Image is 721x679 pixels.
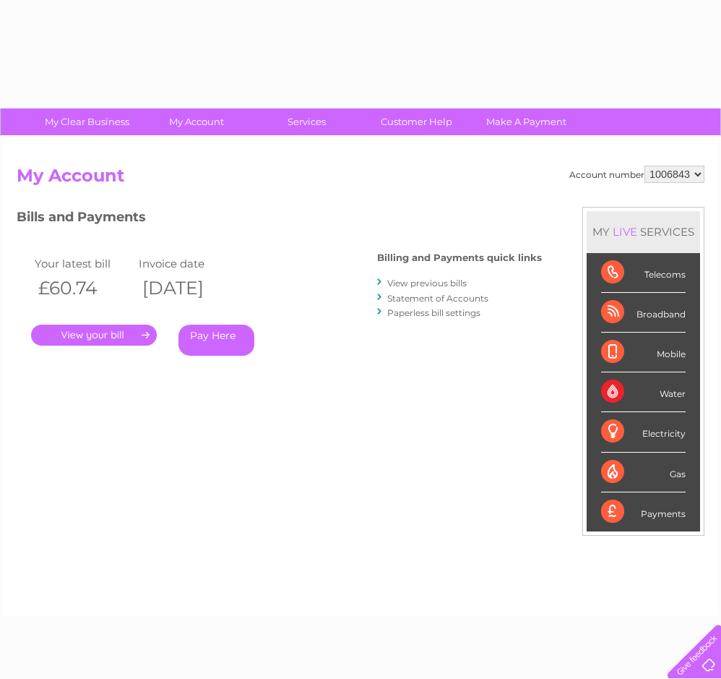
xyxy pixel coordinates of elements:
div: Payments [601,492,686,531]
th: [DATE] [135,273,239,303]
a: My Clear Business [27,108,147,135]
a: Services [247,108,366,135]
div: Account number [569,166,704,183]
th: £60.74 [31,273,135,303]
div: MY SERVICES [587,211,700,252]
div: Gas [601,453,686,492]
h2: My Account [17,166,704,193]
h3: Bills and Payments [17,207,542,232]
div: Water [601,372,686,412]
h4: Billing and Payments quick links [377,252,542,263]
a: Statement of Accounts [387,293,488,304]
td: Your latest bill [31,254,135,273]
a: Paperless bill settings [387,307,480,318]
a: My Account [137,108,256,135]
a: View previous bills [387,278,467,289]
a: Make A Payment [467,108,586,135]
a: Pay Here [178,325,254,356]
div: Electricity [601,412,686,452]
div: LIVE [610,225,640,239]
a: Customer Help [357,108,476,135]
div: Telecoms [601,253,686,293]
a: . [31,325,157,346]
td: Invoice date [135,254,239,273]
div: Broadband [601,293,686,333]
div: Mobile [601,333,686,372]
